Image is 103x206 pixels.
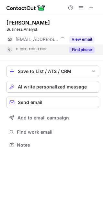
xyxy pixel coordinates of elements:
[6,97,99,108] button: Send email
[6,26,99,32] div: Business Analyst
[18,69,88,74] div: Save to List / ATS / CRM
[69,46,95,53] button: Reveal Button
[18,84,87,89] span: AI write personalized message
[16,36,58,42] span: [EMAIL_ADDRESS][DOMAIN_NAME]
[6,81,99,93] button: AI write personalized message
[17,129,97,135] span: Find work email
[6,4,45,12] img: ContactOut v5.3.10
[18,100,42,105] span: Send email
[6,66,99,77] button: save-profile-one-click
[17,115,69,120] span: Add to email campaign
[6,19,50,26] div: [PERSON_NAME]
[6,128,99,137] button: Find work email
[69,36,95,43] button: Reveal Button
[6,140,99,149] button: Notes
[6,112,99,124] button: Add to email campaign
[17,142,97,148] span: Notes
